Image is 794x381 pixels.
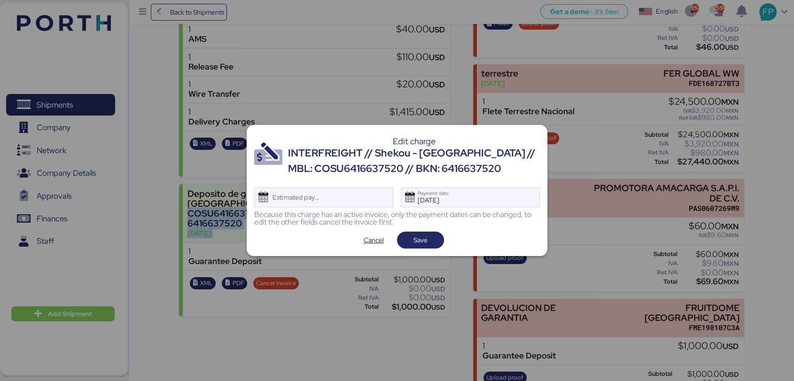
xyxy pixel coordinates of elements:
[413,234,428,246] span: Save
[288,137,540,146] div: Edit charge
[350,232,397,249] button: Cancel
[364,234,384,246] span: Cancel
[288,146,540,176] div: INTERFREIGHT // Shekou - [GEOGRAPHIC_DATA] // MBL: COSU6416637520 // BKN: 6416637520
[397,232,444,249] button: Save
[254,211,540,226] div: Because this charge has an active invoice, only the payment dates can be changed, to edit the oth...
